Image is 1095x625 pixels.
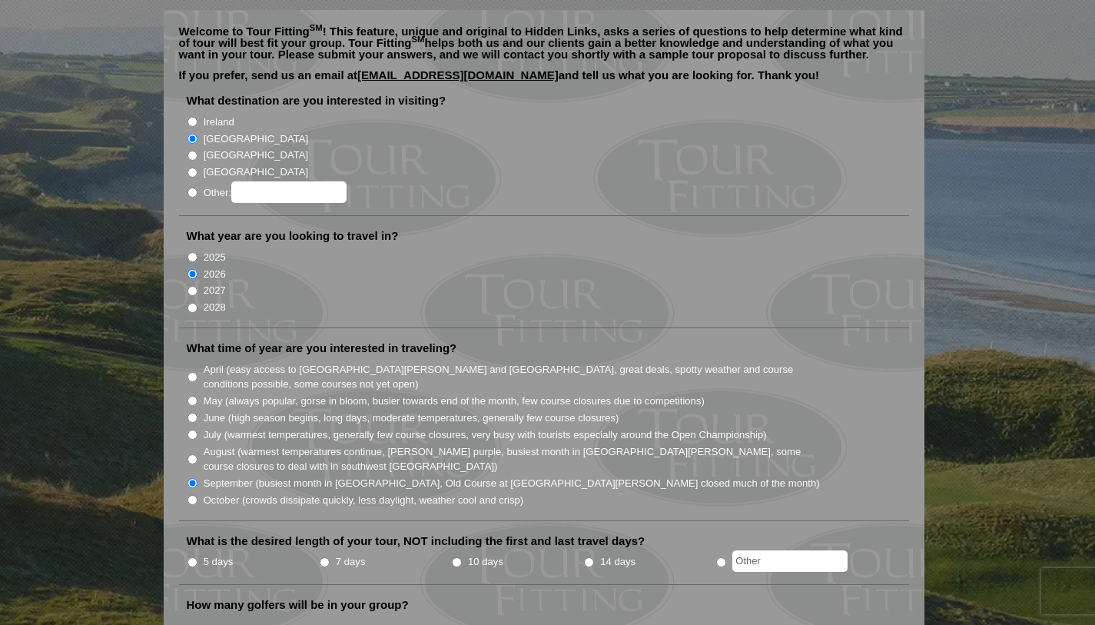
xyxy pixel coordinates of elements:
p: Welcome to Tour Fitting ! This feature, unique and original to Hidden Links, asks a series of que... [179,25,909,60]
label: September (busiest month in [GEOGRAPHIC_DATA], Old Course at [GEOGRAPHIC_DATA][PERSON_NAME] close... [204,476,820,491]
label: How many golfers will be in your group? [187,597,409,613]
label: 2026 [204,267,226,282]
label: 10 days [468,554,503,570]
label: May (always popular, gorse in bloom, busier towards end of the month, few course closures due to ... [204,394,705,409]
label: 7 days [336,554,366,570]
label: 5 days [204,554,234,570]
label: [GEOGRAPHIC_DATA] [204,165,308,180]
label: Other: [204,181,347,203]
label: 2028 [204,300,226,315]
input: Other [732,550,848,572]
label: August (warmest temperatures continue, [PERSON_NAME] purple, busiest month in [GEOGRAPHIC_DATA][P... [204,444,821,474]
label: 14 days [600,554,635,570]
label: October (crowds dissipate quickly, less daylight, weather cool and crisp) [204,493,524,508]
input: Other: [231,181,347,203]
label: July (warmest temperatures, generally few course closures, very busy with tourists especially aro... [204,427,767,443]
label: Ireland [204,115,234,130]
label: June (high season begins, long days, moderate temperatures, generally few course closures) [204,411,619,426]
sup: SM [412,35,425,44]
label: What time of year are you interested in traveling? [187,341,457,356]
a: [EMAIL_ADDRESS][DOMAIN_NAME] [357,68,559,81]
label: [GEOGRAPHIC_DATA] [204,131,308,147]
label: What is the desired length of your tour, NOT including the first and last travel days? [187,534,645,549]
label: [GEOGRAPHIC_DATA] [204,148,308,163]
p: If you prefer, send us an email at and tell us what you are looking for. Thank you! [179,69,909,92]
label: What destination are you interested in visiting? [187,93,446,108]
label: 2025 [204,250,226,265]
label: What year are you looking to travel in? [187,228,399,244]
sup: SM [310,23,323,32]
label: 2027 [204,283,226,298]
label: April (easy access to [GEOGRAPHIC_DATA][PERSON_NAME] and [GEOGRAPHIC_DATA], great deals, spotty w... [204,362,821,392]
